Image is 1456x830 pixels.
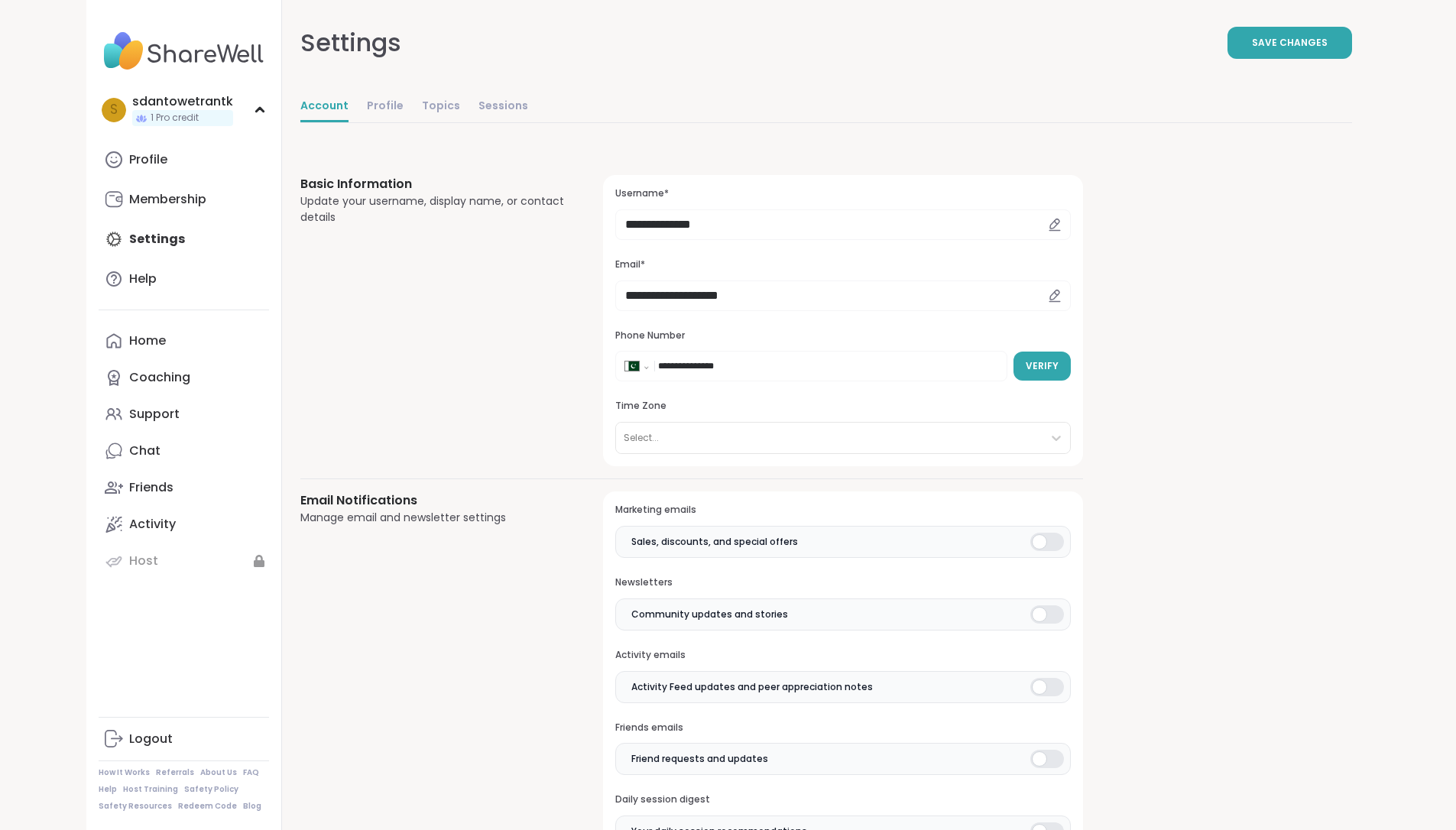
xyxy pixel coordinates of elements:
h3: Daily session digest [615,793,1070,806]
a: Host [99,543,269,579]
div: Settings [300,24,401,61]
span: Verify [1026,359,1059,373]
h3: Time Zone [615,400,1070,413]
div: Coaching [129,369,190,386]
div: Chat [129,443,161,459]
h3: Username* [615,187,1070,200]
button: Verify [1013,352,1071,381]
a: Blog [243,801,261,812]
a: How It Works [99,767,150,778]
div: Support [129,406,180,423]
h3: Marketing emails [615,504,1070,517]
a: Profile [367,92,404,122]
h3: Friends emails [615,721,1070,734]
h3: Activity emails [615,649,1070,662]
span: Sales, discounts, and special offers [631,535,798,549]
div: Activity [129,516,176,533]
span: Friend requests and updates [631,752,768,766]
span: 1 Pro credit [151,112,199,125]
span: Save Changes [1252,36,1328,50]
a: Redeem Code [178,801,237,812]
div: sdantowetrantk [132,93,233,110]
a: Home [99,323,269,359]
h3: Basic Information [300,175,567,193]
button: Save Changes [1227,27,1352,59]
div: Help [129,271,157,287]
a: Help [99,784,117,795]
a: Profile [99,141,269,178]
div: Friends [129,479,173,496]
h3: Email Notifications [300,491,567,510]
span: Activity Feed updates and peer appreciation notes [631,680,873,694]
div: Manage email and newsletter settings [300,510,567,526]
a: Help [99,261,269,297]
a: About Us [200,767,237,778]
div: Home [129,332,166,349]
img: ShareWell Nav Logo [99,24,269,78]
a: Safety Policy [184,784,238,795]
a: Support [99,396,269,433]
a: Activity [99,506,269,543]
div: Update your username, display name, or contact details [300,193,567,225]
a: Membership [99,181,269,218]
a: Friends [99,469,269,506]
a: Account [300,92,349,122]
a: Coaching [99,359,269,396]
div: Membership [129,191,206,208]
a: Logout [99,721,269,757]
a: Chat [99,433,269,469]
span: s [110,100,118,120]
h3: Phone Number [615,329,1070,342]
span: Community updates and stories [631,608,788,621]
a: FAQ [243,767,259,778]
a: Safety Resources [99,801,172,812]
a: Sessions [478,92,528,122]
div: Profile [129,151,167,168]
a: Referrals [156,767,194,778]
div: Logout [129,731,173,747]
h3: Newsletters [615,576,1070,589]
a: Topics [422,92,460,122]
h3: Email* [615,258,1070,271]
a: Host Training [123,784,178,795]
div: Host [129,553,158,569]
